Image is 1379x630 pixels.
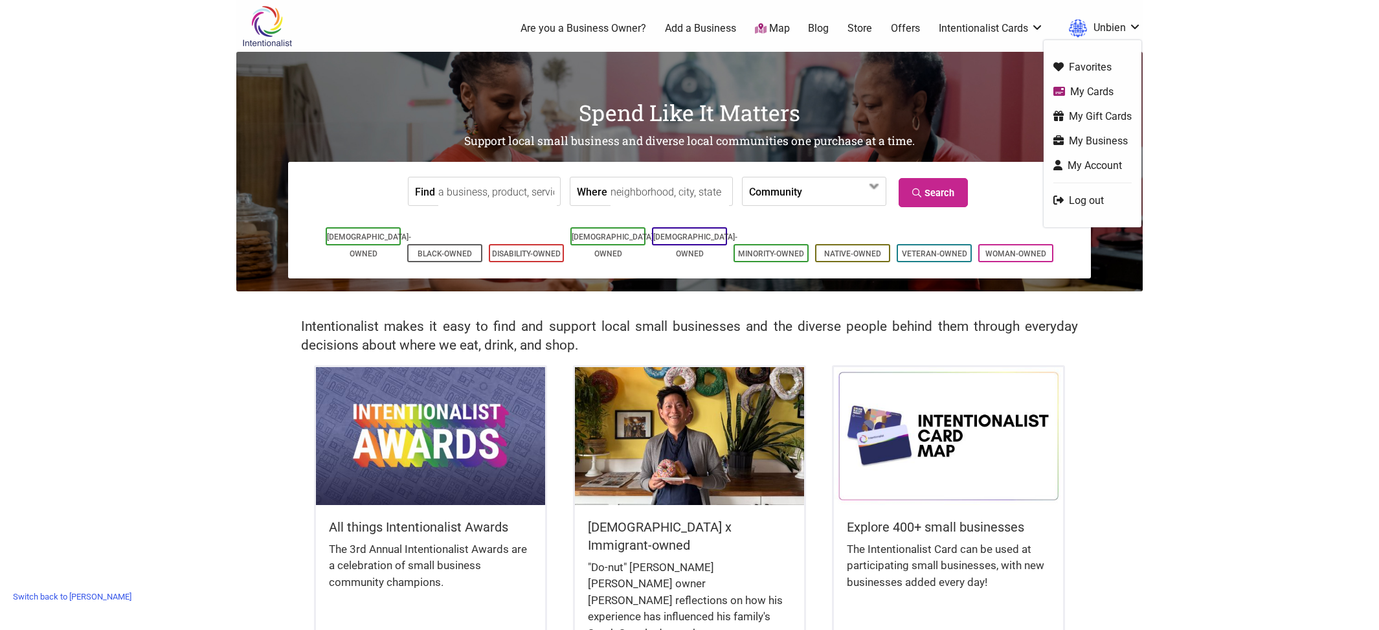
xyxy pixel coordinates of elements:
[1053,193,1132,208] a: Log out
[329,518,532,536] h5: All things Intentionalist Awards
[415,177,435,205] label: Find
[1053,84,1132,99] a: My Cards
[847,21,872,36] a: Store
[755,21,790,36] a: Map
[749,177,802,205] label: Community
[1053,133,1132,148] a: My Business
[847,518,1050,536] h5: Explore 400+ small businesses
[738,249,804,258] a: Minority-Owned
[1053,158,1132,173] a: My Account
[572,232,656,258] a: [DEMOGRAPHIC_DATA]-Owned
[438,177,557,207] input: a business, product, service
[1053,60,1132,74] a: Favorites
[899,178,968,207] a: Search
[665,21,736,36] a: Add a Business
[329,541,532,604] div: The 3rd Annual Intentionalist Awards are a celebration of small business community champions.
[418,249,472,258] a: Black-Owned
[236,133,1143,150] h2: Support local small business and diverse local communities one purchase at a time.
[902,249,967,258] a: Veteran-Owned
[301,317,1078,355] h2: Intentionalist makes it easy to find and support local small businesses and the diverse people be...
[847,541,1050,604] div: The Intentionalist Card can be used at participating small businesses, with new businesses added ...
[939,21,1044,36] a: Intentionalist Cards
[985,249,1046,258] a: Woman-Owned
[834,367,1063,504] img: Intentionalist Card Map
[6,587,138,607] a: Switch back to [PERSON_NAME]
[611,177,729,207] input: neighborhood, city, state
[1053,109,1132,124] a: My Gift Cards
[521,21,646,36] a: Are you a Business Owner?
[575,367,804,504] img: King Donuts - Hong Chhuor
[492,249,561,258] a: Disability-Owned
[327,232,411,258] a: [DEMOGRAPHIC_DATA]-Owned
[316,367,545,504] img: Intentionalist Awards
[577,177,607,205] label: Where
[653,232,737,258] a: [DEMOGRAPHIC_DATA]-Owned
[891,21,920,36] a: Offers
[236,5,298,47] img: Intentionalist
[236,97,1143,128] h1: Spend Like It Matters
[1062,17,1141,40] a: Unbien
[588,518,791,554] h5: [DEMOGRAPHIC_DATA] x Immigrant-owned
[808,21,829,36] a: Blog
[824,249,881,258] a: Native-Owned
